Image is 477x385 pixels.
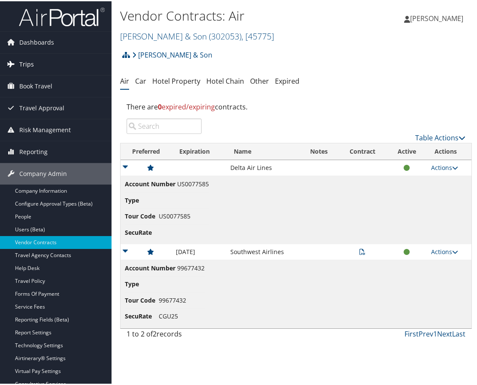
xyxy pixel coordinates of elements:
strong: 0 [158,101,162,110]
td: Delta Air Lines [226,159,299,174]
th: Expiration: activate to sort column ascending [172,142,226,159]
td: Southwest Airlines [226,243,299,258]
span: Travel Approval [19,96,64,118]
a: Actions [431,162,458,170]
a: Other [250,75,269,85]
th: Name: activate to sort column ascending [226,142,299,159]
a: [PERSON_NAME] [404,4,472,30]
th: Notes: activate to sort column ascending [299,142,338,159]
a: Hotel Property [152,75,200,85]
a: Actions [431,246,458,255]
span: Company Admin [19,162,67,183]
span: Account Number [125,178,175,188]
span: CGU25 [159,311,178,319]
a: Air [120,75,129,85]
span: [PERSON_NAME] [410,12,463,22]
span: 2 [153,328,157,337]
img: airportal-logo.png [19,6,105,26]
span: expired/expiring [158,101,215,110]
a: Hotel Chain [206,75,244,85]
th: Actions [427,142,471,159]
th: Contract: activate to sort column ascending [338,142,387,159]
span: US0077585 [159,211,190,219]
span: Account Number [125,262,175,272]
a: Next [437,328,452,337]
a: 1 [433,328,437,337]
span: US0077585 [177,179,209,187]
span: Tour Code [125,210,157,220]
span: Reporting [19,140,48,161]
h1: Vendor Contracts: Air [120,6,355,24]
span: SecuRate [125,227,157,236]
td: [DATE] [172,243,226,258]
a: Last [452,328,465,337]
a: Table Actions [415,132,465,141]
span: ( 302053 ) [209,29,242,41]
span: Dashboards [19,30,54,52]
span: Tour Code [125,294,157,304]
span: Type [125,278,157,288]
div: There are contracts. [120,94,472,117]
span: Risk Management [19,118,71,139]
span: SecuRate [125,310,157,320]
span: Trips [19,52,34,74]
a: [PERSON_NAME] & Son [120,29,274,41]
a: Car [135,75,146,85]
div: 1 to 2 of records [127,327,202,342]
span: , [ 45775 ] [242,29,274,41]
span: Type [125,194,157,204]
a: [PERSON_NAME] & Son [132,45,212,62]
th: Preferred: activate to sort column ascending [121,142,172,159]
span: 99677432 [177,263,205,271]
input: Search [127,117,202,133]
span: 99677432 [159,295,186,303]
a: Expired [275,75,299,85]
a: First [405,328,419,337]
th: Active: activate to sort column ascending [387,142,427,159]
span: Book Travel [19,74,52,96]
a: Prev [419,328,433,337]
